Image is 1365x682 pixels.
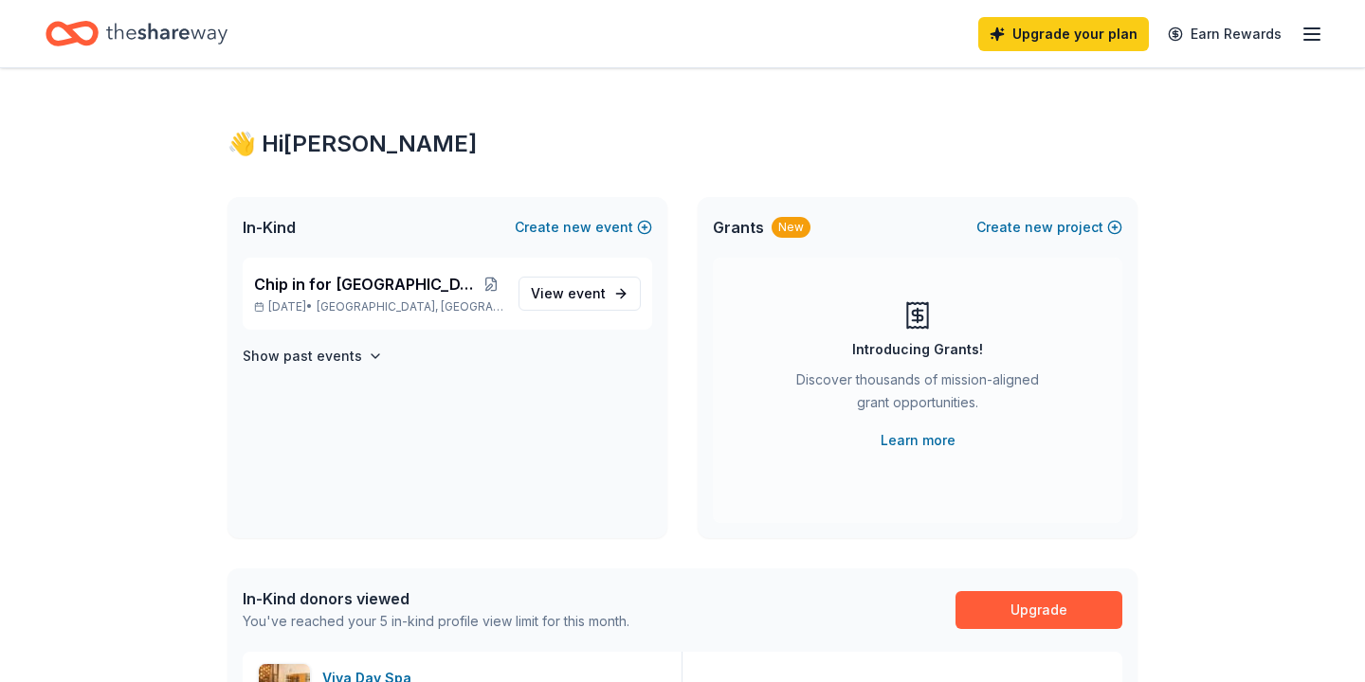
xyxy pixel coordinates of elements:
[243,587,629,610] div: In-Kind donors viewed
[1025,216,1053,239] span: new
[789,368,1046,422] div: Discover thousands of mission-aligned grant opportunities.
[243,345,362,368] h4: Show past events
[1156,17,1293,51] a: Earn Rewards
[45,11,227,56] a: Home
[243,216,296,239] span: In-Kind
[243,610,629,633] div: You've reached your 5 in-kind profile view limit for this month.
[563,216,591,239] span: new
[243,345,383,368] button: Show past events
[713,216,764,239] span: Grants
[254,299,503,314] p: [DATE] •
[531,282,606,305] span: View
[955,591,1122,629] a: Upgrade
[519,277,641,311] a: View event
[976,216,1122,239] button: Createnewproject
[254,273,478,296] span: Chip in for [GEOGRAPHIC_DATA] Good Works
[978,17,1149,51] a: Upgrade your plan
[881,429,955,452] a: Learn more
[515,216,652,239] button: Createnewevent
[852,338,983,361] div: Introducing Grants!
[568,285,606,301] span: event
[227,129,1137,159] div: 👋 Hi [PERSON_NAME]
[317,299,503,314] span: [GEOGRAPHIC_DATA], [GEOGRAPHIC_DATA]
[772,217,810,238] div: New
